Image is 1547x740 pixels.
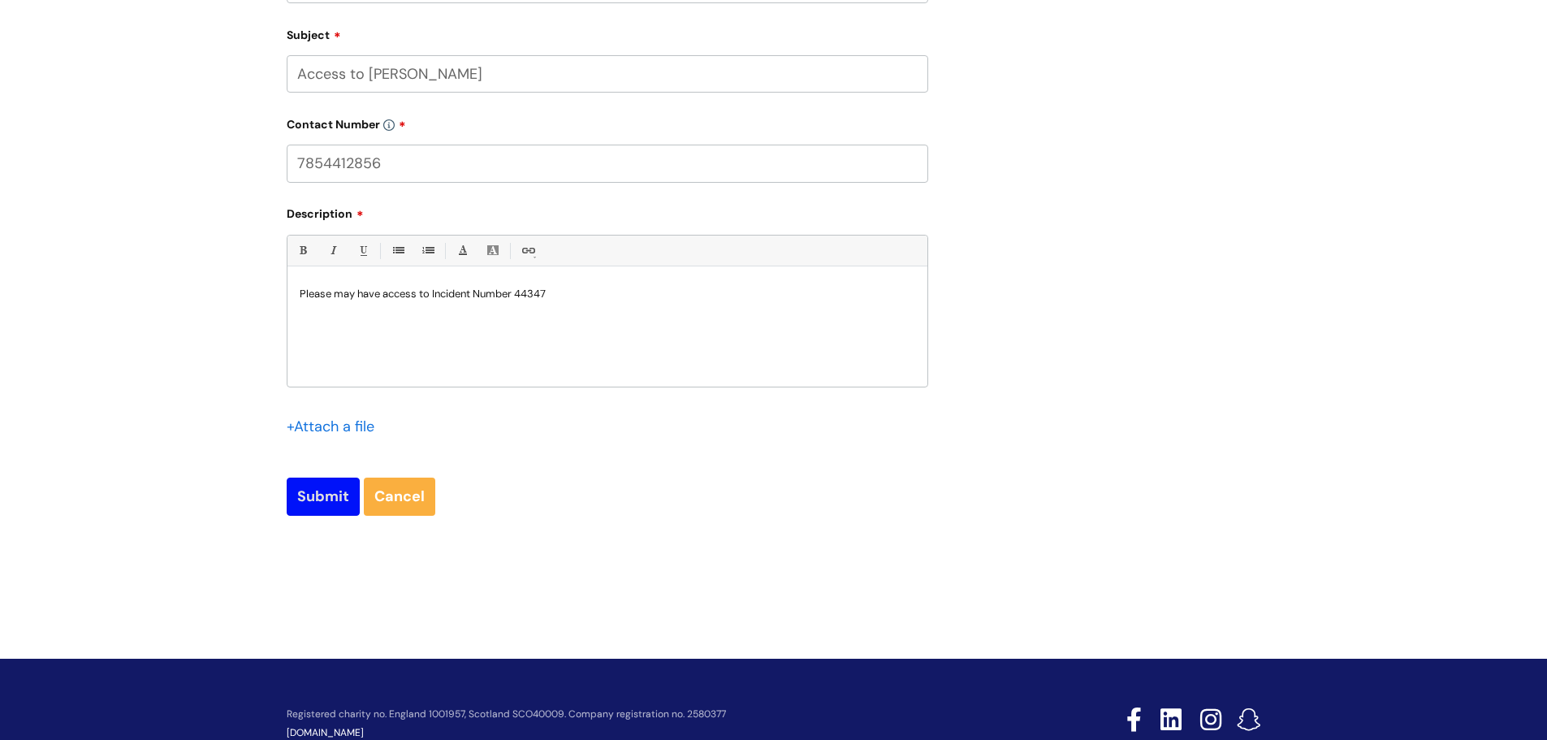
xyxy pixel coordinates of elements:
a: • Unordered List (Ctrl-Shift-7) [387,240,408,261]
a: Font Color [452,240,473,261]
a: Bold (Ctrl-B) [292,240,313,261]
label: Subject [287,23,928,42]
a: [DOMAIN_NAME] [287,726,364,739]
a: Cancel [364,478,435,515]
label: Description [287,201,928,221]
p: Please may have access to Incident Number 44347 [300,287,915,301]
img: info-icon.svg [383,119,395,131]
span: + [287,417,294,436]
a: Italic (Ctrl-I) [322,240,343,261]
a: Back Color [482,240,503,261]
a: Underline(Ctrl-U) [352,240,373,261]
div: Attach a file [287,413,384,439]
a: 1. Ordered List (Ctrl-Shift-8) [417,240,438,261]
label: Contact Number [287,112,928,132]
p: Registered charity no. England 1001957, Scotland SCO40009. Company registration no. 2580377 [287,709,1011,720]
a: Link [517,240,538,261]
input: Submit [287,478,360,515]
